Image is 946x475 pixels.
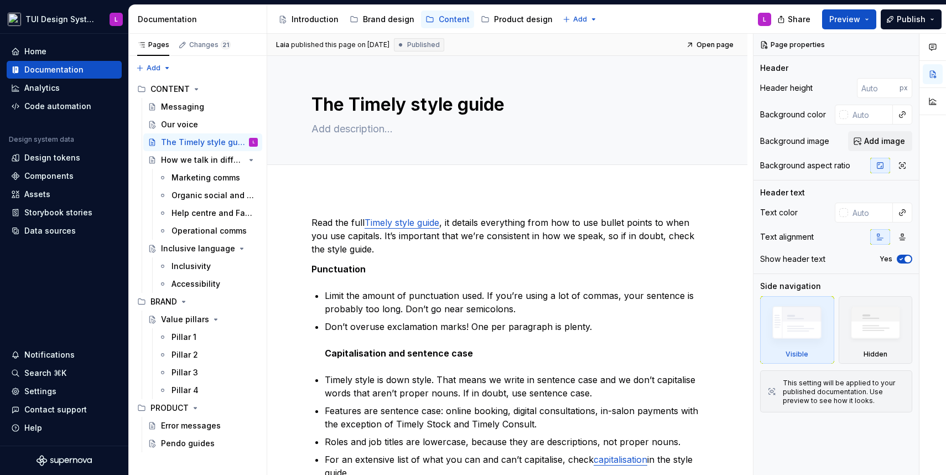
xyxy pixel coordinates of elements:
div: Introduction [292,14,339,25]
div: Changes [189,40,231,49]
div: Pages [137,40,169,49]
div: Pillar 3 [171,367,198,378]
p: px [900,84,908,92]
div: CONTENT [150,84,190,95]
div: PRODUCT [150,402,189,414]
button: Contact support [7,401,122,419]
button: Help [7,419,122,437]
div: Design system data [9,135,74,144]
div: Error messages [161,420,221,431]
button: TUI Design SystemL [2,7,126,31]
strong: Punctuation [311,264,366,275]
div: Search ⌘K [24,368,66,379]
a: Pillar 2 [154,346,262,364]
div: Page tree [133,80,262,452]
button: Share [772,9,818,29]
a: Inclusive language [143,240,262,257]
div: Show header text [760,254,825,265]
div: published this page on [DATE] [291,40,389,49]
strong: Capitalisation and sentence case [325,348,473,359]
div: L [763,15,766,24]
a: Code automation [7,97,122,115]
textarea: The Timely style guide [309,91,701,118]
a: Documentation [7,61,122,79]
div: TUI Design System [25,14,96,25]
p: Roles and job titles are lowercase, because they are descriptions, not proper nouns. [325,435,703,448]
a: Content [421,11,474,28]
div: Value pillars [161,314,209,325]
a: Timely style guide [365,217,439,228]
a: Introduction [274,11,343,28]
div: Design tokens [24,152,80,163]
div: Data sources [24,225,76,236]
div: Background color [760,109,826,120]
div: BRAND [150,296,177,307]
a: Product design [476,11,557,28]
div: CONTENT [133,80,262,98]
div: Operational comms [171,225,247,236]
div: L [253,137,254,148]
div: Product design [494,14,553,25]
a: Data sources [7,222,122,240]
div: Background aspect ratio [760,160,850,171]
a: Storybook stories [7,204,122,221]
label: Yes [880,255,892,264]
div: Messaging [161,101,204,112]
div: Pendo guides [161,438,215,449]
input: Auto [848,105,893,125]
a: The Timely style guideL [143,133,262,151]
div: Visible [760,296,834,364]
a: Operational comms [154,222,262,240]
a: Pendo guides [143,435,262,452]
div: Pillar 1 [171,332,196,343]
div: Notifications [24,349,75,360]
div: Documentation [138,14,262,25]
span: Preview [829,14,860,25]
a: Error messages [143,417,262,435]
a: Organic social and the blog [154,187,262,204]
div: Hidden [839,296,913,364]
div: Settings [24,386,56,397]
div: Inclusivity [171,261,211,272]
button: Preview [822,9,876,29]
span: Open page [696,40,734,49]
a: Open page [683,37,739,53]
div: Documentation [24,64,84,75]
span: 21 [221,40,231,49]
p: Limit the amount of punctuation used. If you’re using a lot of commas, your sentence is probably ... [325,289,703,316]
div: BRAND [133,293,262,311]
svg: Supernova Logo [37,455,92,466]
div: Pillar 4 [171,385,199,396]
div: Analytics [24,82,60,94]
div: Text color [760,207,798,218]
a: Value pillars [143,311,262,328]
a: Accessibility [154,275,262,293]
a: How we talk in different channels [143,151,262,169]
a: Pillar 1 [154,328,262,346]
p: Timely style is down style. That means we write in sentence case and we don’t capitalise words th... [325,373,703,400]
div: This setting will be applied to your published documentation. Use preview to see how it looks. [783,379,905,405]
div: Text alignment [760,231,814,242]
button: Add image [848,131,912,151]
a: Components [7,167,122,185]
a: Help centre and Facebook community [154,204,262,222]
a: Pillar 3 [154,364,262,381]
div: L [115,15,118,24]
div: Storybook stories [24,207,92,218]
span: Publish [897,14,926,25]
div: Background image [760,136,829,147]
span: Share [788,14,810,25]
p: Read the full , it details everything from how to use bullet points to when you use capitals. It’... [311,216,703,256]
div: Brand design [363,14,414,25]
button: Search ⌘K [7,364,122,382]
span: Add image [864,136,905,147]
a: Analytics [7,79,122,97]
div: Visible [786,350,808,359]
p: Features are sentence case: online booking, digital consultations, in-salon payments with the exc... [325,404,703,431]
div: Side navigation [760,281,821,292]
div: Header height [760,82,813,94]
a: Marketing comms [154,169,262,187]
a: Messaging [143,98,262,116]
div: Help [24,422,42,433]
